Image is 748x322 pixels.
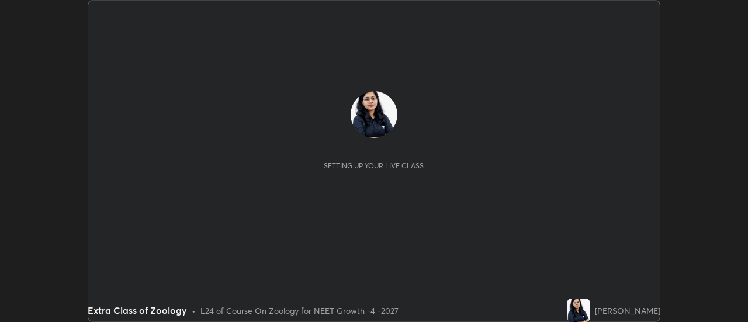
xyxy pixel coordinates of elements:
[324,161,424,170] div: Setting up your live class
[351,91,397,138] img: c5c1c0953fab4165a3d8556d5a9fe923.jpg
[567,299,590,322] img: c5c1c0953fab4165a3d8556d5a9fe923.jpg
[192,304,196,317] div: •
[200,304,399,317] div: L24 of Course On Zoology for NEET Growth -4 -2027
[88,303,187,317] div: Extra Class of Zoology
[595,304,660,317] div: [PERSON_NAME]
